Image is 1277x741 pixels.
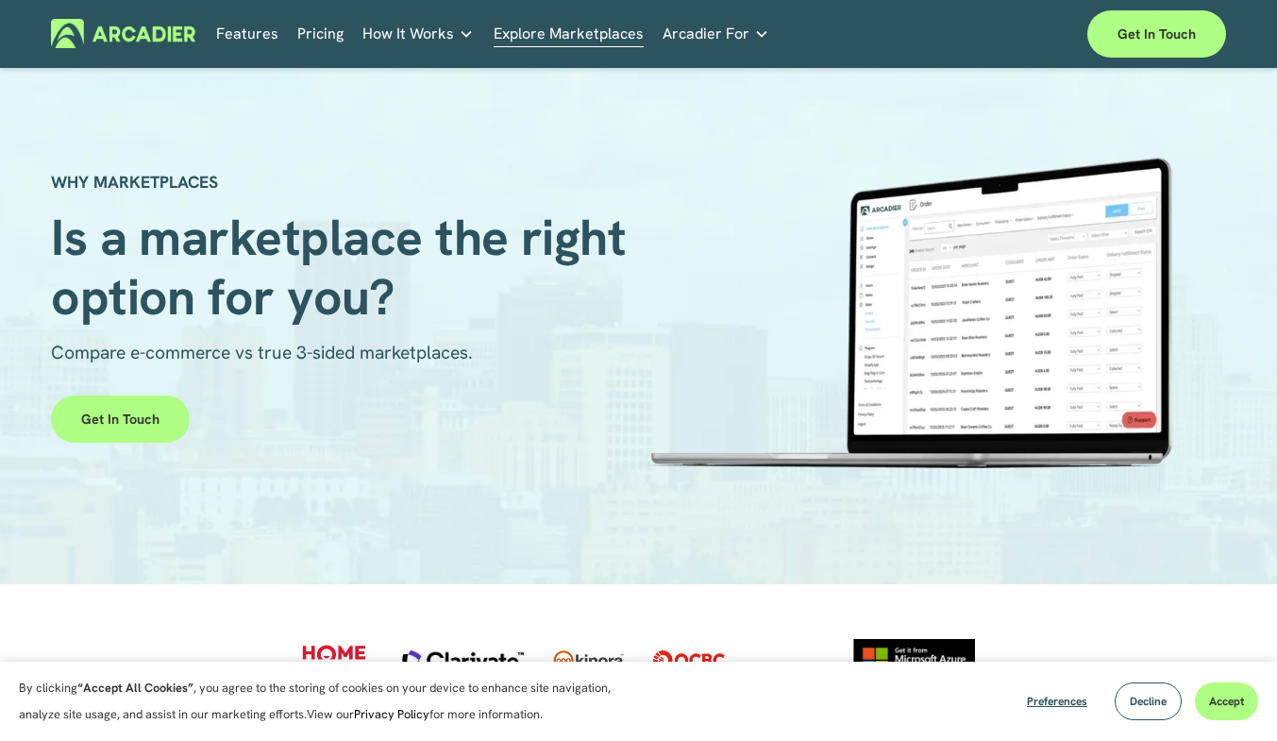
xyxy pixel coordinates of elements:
a: Get in touch [51,396,190,443]
iframe: Chat Widget [1183,650,1277,741]
button: Preferences [1013,682,1101,720]
a: Privacy Policy [354,706,429,722]
a: Explore Marketplaces [494,19,644,48]
a: folder dropdown [663,19,769,48]
span: Is a marketplace the right option for you? [51,205,639,329]
span: Preferences [1027,694,1087,709]
span: Compare e-commerce vs true 3-sided marketplaces. [51,341,473,364]
button: Decline [1115,682,1182,720]
p: By clicking , you agree to the storing of cookies on your device to enhance site navigation, anal... [19,675,632,728]
a: folder dropdown [362,19,474,48]
a: Features [216,19,278,48]
strong: WHY MARKETPLACES [51,171,218,193]
span: Arcadier For [663,21,749,47]
a: Pricing [297,19,344,48]
strong: “Accept All Cookies” [77,680,193,696]
img: Arcadier [51,19,195,48]
a: Get in touch [1087,10,1226,58]
span: Decline [1130,694,1167,709]
span: How It Works [362,21,454,47]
